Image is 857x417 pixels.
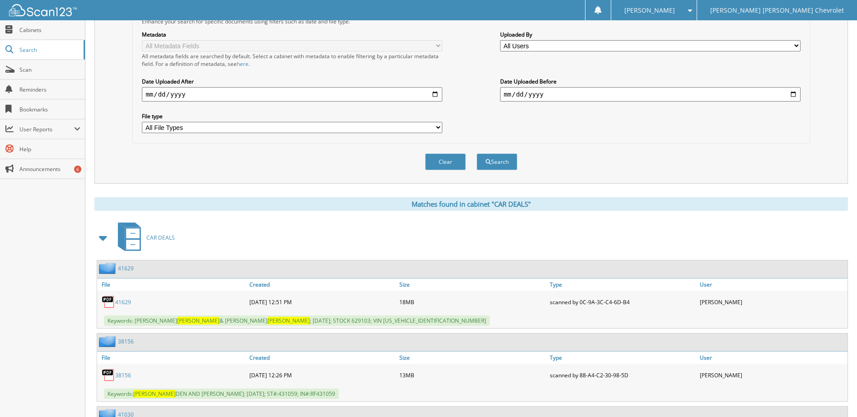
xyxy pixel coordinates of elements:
[247,293,397,311] div: [DATE] 12:51 PM
[548,278,698,291] a: Type
[698,366,848,384] div: [PERSON_NAME]
[477,153,517,170] button: Search
[548,352,698,364] a: Type
[500,31,801,38] label: Uploaded By
[19,46,79,54] span: Search
[74,166,81,173] div: 6
[94,197,848,211] div: Matches found in cabinet "CAR DEALS"
[99,336,118,347] img: folder2.png
[142,87,442,102] input: start
[397,293,547,311] div: 18MB
[247,352,397,364] a: Created
[397,366,547,384] div: 13MB
[97,278,247,291] a: File
[146,234,175,241] span: CAR DEALS
[115,298,131,306] a: 41629
[177,317,220,324] span: [PERSON_NAME]
[425,153,466,170] button: Clear
[247,366,397,384] div: [DATE] 12:26 PM
[118,264,134,272] a: 41629
[267,317,310,324] span: [PERSON_NAME]
[247,278,397,291] a: Created
[112,220,175,255] a: CAR DEALS
[142,52,442,68] div: All metadata fields are searched by default. Select a cabinet with metadata to enable filtering b...
[118,338,134,345] a: 38156
[19,66,80,74] span: Scan
[698,352,848,364] a: User
[19,145,80,153] span: Help
[19,86,80,93] span: Reminders
[548,366,698,384] div: scanned by 88-A4-C2-30-98-5D
[624,8,675,13] span: [PERSON_NAME]
[99,263,118,274] img: folder2.png
[19,26,80,34] span: Cabinets
[19,125,74,133] span: User Reports
[548,293,698,311] div: scanned by 0C-9A-3C-C4-6D-B4
[710,8,844,13] span: [PERSON_NAME] [PERSON_NAME] Chevrolet
[133,390,176,398] span: [PERSON_NAME]
[102,368,115,382] img: PDF.png
[19,165,80,173] span: Announcements
[397,352,547,364] a: Size
[97,352,247,364] a: File
[104,389,339,399] span: Keywords: DEN AND [PERSON_NAME]; [DATE]; ST#:431059; IN#:RF431059
[142,31,442,38] label: Metadata
[698,293,848,311] div: [PERSON_NAME]
[104,315,490,326] span: Keywords: [PERSON_NAME] & [PERSON_NAME] ; [DATE]; STOCK 629103; VIN [US_VEHICLE_IDENTIFICATION_NU...
[500,87,801,102] input: end
[142,112,442,120] label: File type
[142,78,442,85] label: Date Uploaded After
[9,4,77,16] img: scan123-logo-white.svg
[102,295,115,309] img: PDF.png
[698,278,848,291] a: User
[137,18,805,25] div: Enhance your search for specific documents using filters such as date and file type.
[19,106,80,113] span: Bookmarks
[237,60,248,68] a: here
[115,371,131,379] a: 38156
[397,278,547,291] a: Size
[500,78,801,85] label: Date Uploaded Before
